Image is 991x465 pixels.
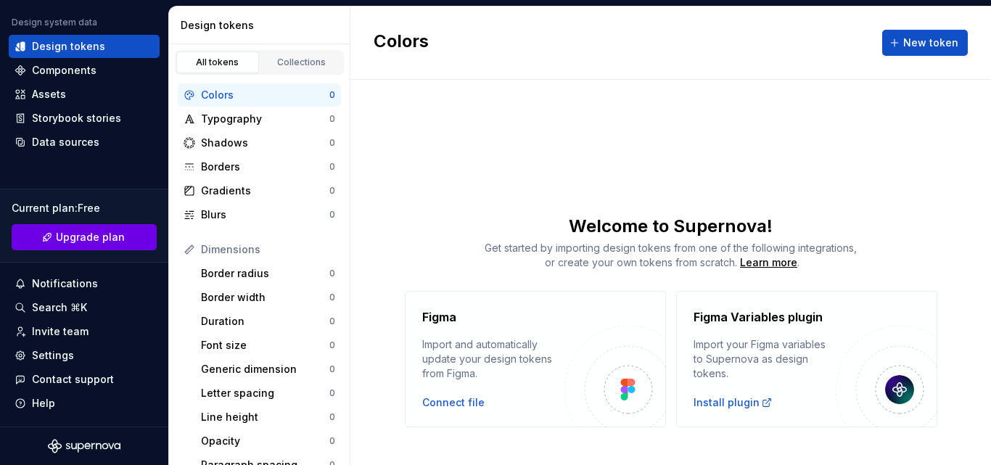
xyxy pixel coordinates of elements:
[178,131,341,155] a: Shadows0
[740,255,797,270] a: Learn more
[178,83,341,107] a: Colors0
[32,111,121,125] div: Storybook stories
[694,395,773,410] a: Install plugin
[329,209,335,221] div: 0
[32,324,89,339] div: Invite team
[195,406,341,429] a: Line height0
[266,57,338,68] div: Collections
[9,107,160,130] a: Storybook stories
[195,262,341,285] a: Border radius0
[329,292,335,303] div: 0
[201,184,329,198] div: Gradients
[195,310,341,333] a: Duration0
[329,340,335,351] div: 0
[32,276,98,291] div: Notifications
[201,136,329,150] div: Shadows
[32,300,87,315] div: Search ⌘K
[32,63,96,78] div: Components
[201,314,329,329] div: Duration
[32,135,99,149] div: Data sources
[201,160,329,174] div: Borders
[201,290,329,305] div: Border width
[178,179,341,202] a: Gradients0
[201,242,335,257] div: Dimensions
[195,382,341,405] a: Letter spacing0
[12,17,97,28] div: Design system data
[694,308,823,326] h4: Figma Variables plugin
[329,137,335,149] div: 0
[9,368,160,391] button: Contact support
[9,272,160,295] button: Notifications
[201,112,329,126] div: Typography
[32,348,74,363] div: Settings
[201,434,329,448] div: Opacity
[882,30,968,56] button: New token
[329,411,335,423] div: 0
[9,344,160,367] a: Settings
[9,320,160,343] a: Invite team
[32,39,105,54] div: Design tokens
[201,338,329,353] div: Font size
[9,35,160,58] a: Design tokens
[195,286,341,309] a: Border width0
[201,386,329,400] div: Letter spacing
[422,308,456,326] h4: Figma
[9,392,160,415] button: Help
[329,268,335,279] div: 0
[422,337,564,381] div: Import and automatically update your design tokens from Figma.
[422,395,485,410] button: Connect file
[195,334,341,357] a: Font size0
[329,363,335,375] div: 0
[329,435,335,447] div: 0
[195,429,341,453] a: Opacity0
[178,107,341,131] a: Typography0
[329,316,335,327] div: 0
[350,215,991,238] div: Welcome to Supernova!
[201,362,329,376] div: Generic dimension
[12,201,157,215] div: Current plan : Free
[32,372,114,387] div: Contact support
[201,207,329,222] div: Blurs
[178,203,341,226] a: Blurs0
[9,83,160,106] a: Assets
[485,242,857,268] span: Get started by importing design tokens from one of the following integrations, or create your own...
[195,358,341,381] a: Generic dimension0
[329,161,335,173] div: 0
[694,337,836,381] div: Import your Figma variables to Supernova as design tokens.
[9,296,160,319] button: Search ⌘K
[329,185,335,197] div: 0
[374,30,429,56] h2: Colors
[48,439,120,453] svg: Supernova Logo
[181,57,254,68] div: All tokens
[178,155,341,178] a: Borders0
[56,230,125,244] span: Upgrade plan
[9,131,160,154] a: Data sources
[329,113,335,125] div: 0
[201,88,329,102] div: Colors
[903,36,958,50] span: New token
[329,387,335,399] div: 0
[32,396,55,411] div: Help
[12,224,157,250] a: Upgrade plan
[32,87,66,102] div: Assets
[9,59,160,82] a: Components
[201,266,329,281] div: Border radius
[181,18,344,33] div: Design tokens
[329,89,335,101] div: 0
[201,410,329,424] div: Line height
